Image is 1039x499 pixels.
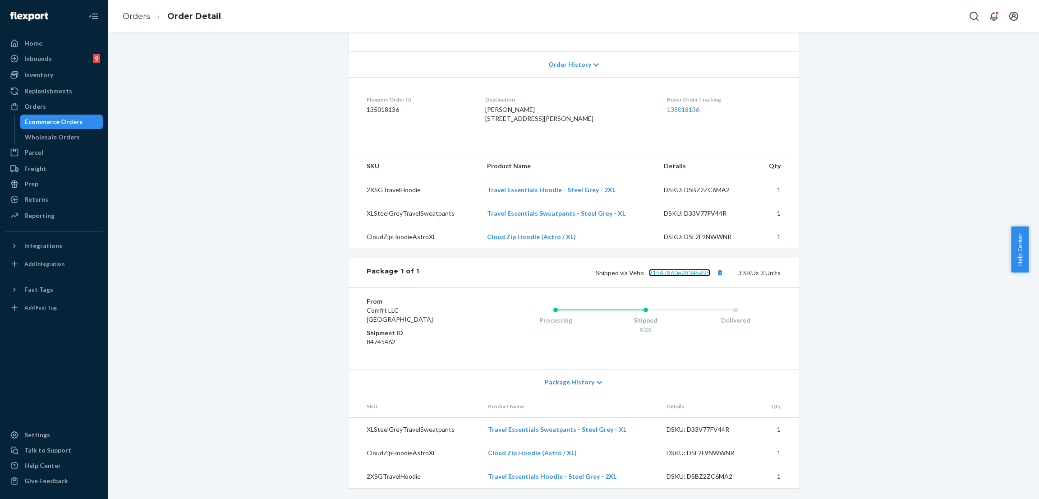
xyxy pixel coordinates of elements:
div: Prep [24,180,38,189]
td: 2XSGTravelHoodie [349,465,481,488]
th: Qty [758,395,799,418]
dd: 135018136 [367,105,471,114]
div: Integrations [24,241,62,250]
div: DSKU: D5L2F9NWWNR [667,448,751,457]
div: Fast Tags [24,285,53,294]
th: SKU [349,395,481,418]
div: Replenishments [24,87,72,96]
a: Inventory [5,68,103,82]
a: Settings [5,428,103,442]
a: Orders [5,99,103,114]
a: Travel Essentials Hoodie - Steel Grey - 2XL [488,472,616,480]
div: Returns [24,195,48,204]
a: Add Integration [5,257,103,271]
div: 9 [93,54,100,63]
a: Ecommerce Orders [20,115,103,129]
span: Shipped via Veho [596,269,726,277]
div: Add Integration [24,260,64,268]
a: Replenishments [5,84,103,98]
button: Open account menu [1005,7,1023,25]
div: DSKU: D33V77FV44R [664,209,749,218]
div: Help Center [24,461,61,470]
a: Cloud Zip Hoodie (Astro / XL) [487,233,576,240]
dt: From [367,297,474,306]
div: Talk to Support [24,446,71,455]
button: Integrations [5,239,103,253]
div: Home [24,39,42,48]
span: Order History [548,60,591,69]
td: 1 [756,225,799,249]
a: Travel Essentials Sweatpants - Steel Grey - XL [488,425,626,433]
div: Settings [24,430,50,439]
td: 1 [756,178,799,202]
td: CloudZipHoodieAstroXL [349,441,481,465]
th: Qty [756,154,799,178]
div: Freight [24,164,46,173]
button: Open notifications [985,7,1003,25]
td: 1 [758,418,799,442]
td: 1 [756,202,799,225]
div: Add Fast Tag [24,304,57,311]
div: Orders [24,102,46,111]
div: Reporting [24,211,55,220]
button: Fast Tags [5,282,103,297]
img: Flexport logo [10,12,48,21]
td: CloudZipHoodieAstroXL [349,225,480,249]
div: Processing [510,316,601,325]
a: Help Center [5,458,103,473]
a: 91547860e28345495 [649,269,710,277]
a: Orders [123,11,150,21]
button: Close Navigation [85,7,103,25]
div: 8/23 [601,326,691,333]
div: Wholesale Orders [25,133,80,142]
button: Give Feedback [5,474,103,488]
td: XLSteelGreyTravelSweatpants [349,418,481,442]
th: Details [659,395,759,418]
div: DSKU: D33V77FV44R [667,425,751,434]
a: Order Detail [167,11,221,21]
a: Talk to Support [5,443,103,457]
div: Package 1 of 1 [367,267,419,278]
div: 3 SKUs 3 Units [419,267,781,278]
div: Ecommerce Orders [25,117,83,126]
th: SKU [349,154,480,178]
a: Parcel [5,145,103,160]
dd: 84745462 [367,337,474,347]
span: Package History [545,378,594,387]
a: Returns [5,192,103,207]
div: Shipped [601,316,691,325]
a: Prep [5,177,103,191]
a: 135018136 [667,106,699,113]
a: Freight [5,162,103,176]
div: DSKU: DSBZ2ZC6MA2 [667,472,751,481]
a: Cloud Zip Hoodie (Astro / XL) [488,449,577,457]
button: Open Search Box [965,7,983,25]
div: Parcel [24,148,43,157]
a: Wholesale Orders [20,130,103,144]
a: Add Fast Tag [5,300,103,315]
dt: Buyer Order Tracking [667,96,781,103]
td: 1 [758,465,799,488]
a: Reporting [5,208,103,223]
button: Copy tracking number [714,267,726,278]
th: Details [657,154,756,178]
button: Help Center [1011,226,1029,273]
div: Delivered [690,316,781,325]
a: Inbounds9 [5,51,103,66]
div: Inbounds [24,54,52,63]
dt: Destination [485,96,653,103]
div: DSKU: DSBZ2ZC6MA2 [664,185,749,194]
th: Product Name [481,395,659,418]
ol: breadcrumbs [115,3,228,30]
th: Product Name [480,154,657,178]
td: 2XSGTravelHoodie [349,178,480,202]
div: Inventory [24,70,53,79]
dt: Shipment ID [367,328,474,337]
span: [PERSON_NAME] [STREET_ADDRESS][PERSON_NAME] [485,106,593,122]
td: XLSteelGreyTravelSweatpants [349,202,480,225]
dt: Flexport Order ID [367,96,471,103]
a: Travel Essentials Hoodie - Steel Grey - 2XL [487,186,616,194]
div: DSKU: D5L2F9NWWNR [664,232,749,241]
a: Travel Essentials Sweatpants - Steel Grey - XL [487,209,625,217]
